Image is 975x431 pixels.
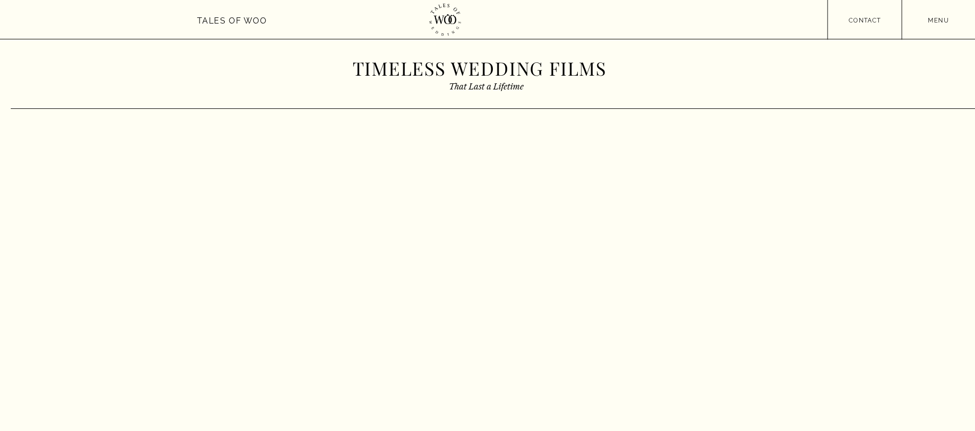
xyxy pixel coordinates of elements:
a: Tales of Woo [197,14,268,26]
a: contact [828,15,902,23]
h2: That Last a Lifetime [449,81,544,89]
h1: Timeless Wedding Films [353,57,623,81]
a: menu [902,15,975,23]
